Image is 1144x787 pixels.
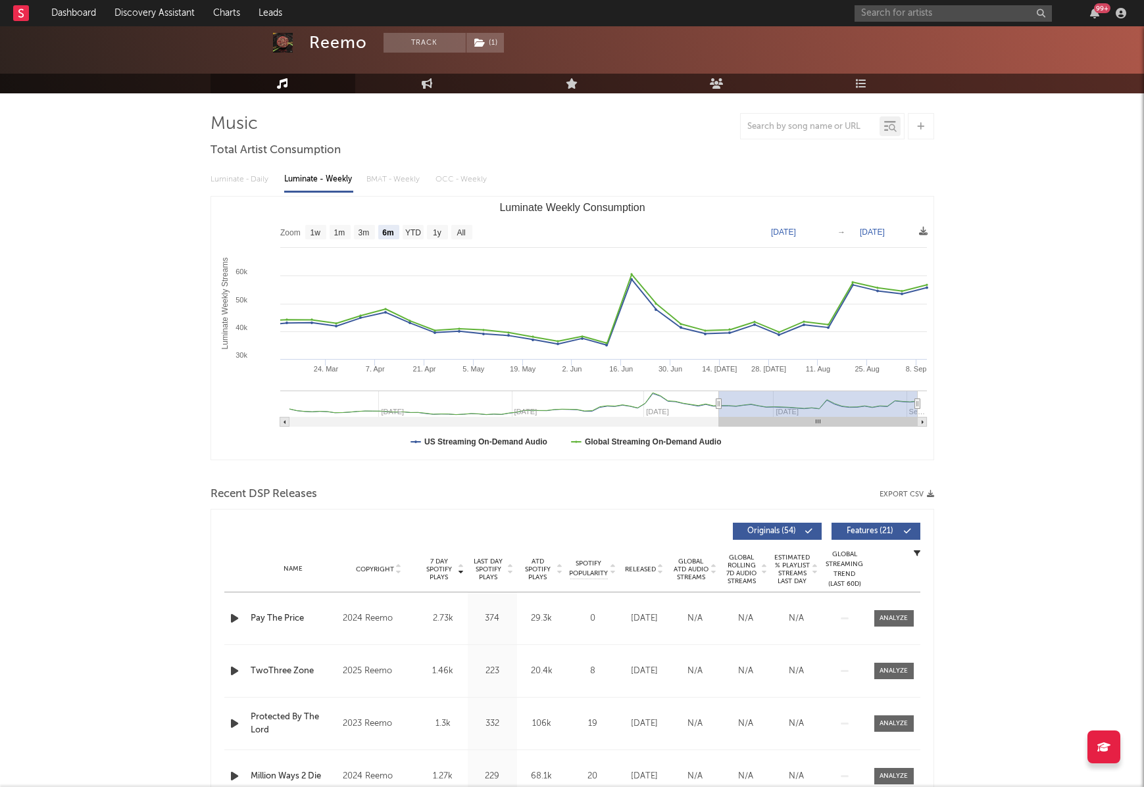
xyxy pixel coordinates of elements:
[625,565,656,573] span: Released
[774,612,818,625] div: N/A
[471,665,514,678] div: 223
[280,228,301,237] text: Zoom
[422,770,464,783] div: 1.27k
[658,365,682,373] text: 30. Jun
[774,665,818,678] div: N/A
[520,770,563,783] div: 68.1k
[569,559,608,579] span: Spotify Popularity
[343,611,414,627] div: 2024 Reemo
[855,365,879,373] text: 25. Aug
[236,323,247,331] text: 40k
[673,770,717,783] div: N/A
[805,365,830,373] text: 11. Aug
[471,612,514,625] div: 374
[343,716,414,732] div: 2023 Reemo
[673,665,717,678] div: N/A
[433,228,441,237] text: 1y
[251,770,337,783] a: Million Ways 2 Die
[457,228,465,237] text: All
[211,197,933,460] svg: Luminate Weekly Consumption
[825,550,864,589] div: Global Streaming Trend (Last 60D)
[422,717,464,730] div: 1.3k
[622,612,666,625] div: [DATE]
[520,558,555,581] span: ATD Spotify Plays
[236,296,247,304] text: 50k
[471,770,514,783] div: 229
[466,33,504,53] button: (1)
[424,437,547,446] text: US Streaming On-Demand Audio
[466,33,505,53] span: ( 1 )
[313,365,338,373] text: 24. Mar
[471,717,514,730] div: 332
[584,437,721,446] text: Global Streaming On-Demand Audio
[609,365,633,373] text: 16. Jun
[702,365,737,373] text: 14. [DATE]
[837,227,845,237] text: →
[724,665,768,678] div: N/A
[365,365,384,373] text: 7. Apr
[236,351,247,359] text: 30k
[462,365,485,373] text: 5. May
[741,122,880,132] input: Search by song name or URL
[741,527,802,535] span: Originals ( 54 )
[840,527,901,535] span: Features ( 21 )
[733,523,822,540] button: Originals(54)
[310,228,320,237] text: 1w
[358,228,369,237] text: 3m
[471,558,506,581] span: Last Day Spotify Plays
[384,33,466,53] button: Track
[673,717,717,730] div: N/A
[673,612,717,625] div: N/A
[570,717,616,730] div: 19
[251,612,337,625] a: Pay The Price
[220,258,229,350] text: Luminate Weekly Streams
[860,227,885,237] text: [DATE]
[251,665,337,678] a: TwoThree Zone
[520,612,563,625] div: 29.3k
[251,711,337,736] a: Protected By The Lord
[855,5,1052,22] input: Search for artists
[211,143,341,158] span: Total Artist Consumption
[520,665,563,678] div: 20.4k
[905,365,926,373] text: 8. Sep
[622,717,666,730] div: [DATE]
[562,365,582,373] text: 2. Jun
[570,665,616,678] div: 8
[251,564,337,574] div: Name
[236,268,247,275] text: 60k
[570,770,616,783] div: 20
[832,523,920,540] button: Features(21)
[405,228,420,237] text: YTD
[510,365,536,373] text: 19. May
[343,663,414,679] div: 2025 Reemo
[520,717,563,730] div: 106k
[622,665,666,678] div: [DATE]
[570,612,616,625] div: 0
[499,202,645,213] text: Luminate Weekly Consumption
[211,487,317,502] span: Recent DSP Releases
[1094,3,1110,13] div: 99 +
[334,228,345,237] text: 1m
[673,558,709,581] span: Global ATD Audio Streams
[908,408,924,416] text: Se…
[343,769,414,784] div: 2024 Reemo
[284,168,353,191] div: Luminate - Weekly
[422,612,464,625] div: 2.73k
[724,717,768,730] div: N/A
[724,612,768,625] div: N/A
[1090,8,1099,18] button: 99+
[724,554,760,585] span: Global Rolling 7D Audio Streams
[774,770,818,783] div: N/A
[771,227,796,237] text: [DATE]
[774,717,818,730] div: N/A
[724,770,768,783] div: N/A
[422,558,457,581] span: 7 Day Spotify Plays
[309,33,367,53] div: Reemo
[880,490,934,498] button: Export CSV
[356,565,394,573] span: Copyright
[382,228,393,237] text: 6m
